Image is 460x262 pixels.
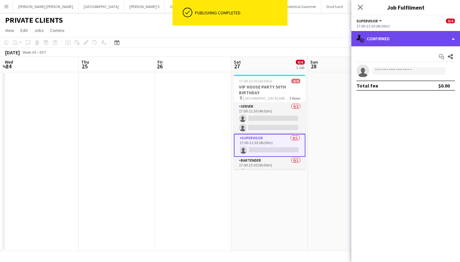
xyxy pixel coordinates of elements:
h1: PRIVATE CLIENTS [5,15,63,25]
span: 0/4 [296,60,305,65]
app-card-role: SUPERVISOR0/117:00-21:30 (4h30m) [234,134,305,157]
button: TMU [348,0,366,13]
h3: VIP HOUSE PARTY 50TH BIRTHDAY [234,84,305,96]
h3: Job Fulfilment [351,3,460,12]
span: Jobs [34,27,44,33]
span: View [5,27,14,33]
button: [PERSON_NAME]'S [124,0,165,13]
span: 27 [233,63,241,70]
span: 0/4 [291,79,300,83]
div: 1 Job [296,65,304,70]
app-job-card: 17:00-23:30 (6h30m)0/4VIP HOUSE PARTY 50TH BIRTHDAY [GEOGRAPHIC_DATA] AREA. WILL BE POSTED SOON3 ... [234,75,305,169]
div: 17:00-21:30 (4h30m) [356,24,455,28]
div: Confirmed [351,31,460,46]
span: 25 [80,63,89,70]
span: Comms [50,27,65,33]
button: Dvid hard [321,0,348,13]
div: Publishing completed [195,10,285,16]
span: 3 Roles [289,96,300,101]
div: $0.00 [438,82,450,89]
span: [GEOGRAPHIC_DATA] AREA. WILL BE POSTED SOON [243,96,289,101]
span: Sat [234,59,241,65]
button: U of T [165,0,184,13]
a: Jobs [32,26,46,35]
button: [GEOGRAPHIC_DATA] [79,0,124,13]
button: SUPERVISOR [356,19,383,23]
span: Edit [20,27,28,33]
span: Fri [157,59,163,65]
span: SUPERVISOR [356,19,378,23]
div: EDT [40,50,46,55]
span: 17:00-23:30 (6h30m) [239,79,272,83]
span: Sun [310,59,318,65]
app-card-role: BARTENDER0/117:00-23:30 (6h30m) [234,157,305,179]
span: Week 39 [21,50,37,55]
span: 26 [157,63,163,70]
span: 28 [309,63,318,70]
div: Total fee [356,82,378,89]
div: [DATE] [5,49,20,56]
app-card-role: SERVER0/217:00-21:30 (4h30m) [234,103,305,134]
span: 24 [4,63,13,70]
a: Comms [48,26,67,35]
span: Thu [81,59,89,65]
a: Edit [18,26,30,35]
button: Presidential Gourmet [276,0,321,13]
span: Wed [5,59,13,65]
span: 0/4 [446,19,455,23]
a: View [3,26,17,35]
button: [PERSON_NAME] [PERSON_NAME] [13,0,79,13]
